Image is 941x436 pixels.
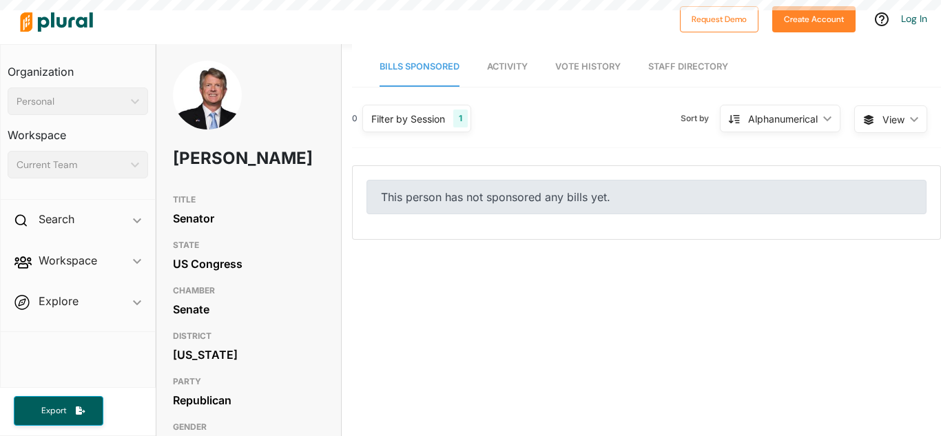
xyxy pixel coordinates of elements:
[8,52,148,82] h3: Organization
[681,112,720,125] span: Sort by
[17,158,125,172] div: Current Team
[173,373,324,390] h3: PARTY
[555,48,621,87] a: Vote History
[173,344,324,365] div: [US_STATE]
[173,390,324,411] div: Republican
[173,191,324,208] h3: TITLE
[555,61,621,72] span: Vote History
[32,405,76,417] span: Export
[17,94,125,109] div: Personal
[173,282,324,299] h3: CHAMBER
[173,237,324,253] h3: STATE
[173,138,264,179] h1: [PERSON_NAME]
[901,12,927,25] a: Log In
[173,419,324,435] h3: GENDER
[487,61,528,72] span: Activity
[772,11,856,25] a: Create Account
[882,112,904,127] span: View
[173,253,324,274] div: US Congress
[173,299,324,320] div: Senate
[487,48,528,87] a: Activity
[39,211,74,227] h2: Search
[366,180,927,214] div: This person has not sponsored any bills yet.
[680,6,758,32] button: Request Demo
[380,48,459,87] a: Bills Sponsored
[453,110,468,127] div: 1
[371,112,445,126] div: Filter by Session
[648,48,728,87] a: Staff Directory
[173,328,324,344] h3: DISTRICT
[748,112,818,126] div: Alphanumerical
[380,61,459,72] span: Bills Sponsored
[680,11,758,25] a: Request Demo
[352,112,358,125] div: 0
[772,6,856,32] button: Create Account
[173,61,242,145] img: Headshot of Roger Marshall
[8,115,148,145] h3: Workspace
[14,396,103,426] button: Export
[173,208,324,229] div: Senator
